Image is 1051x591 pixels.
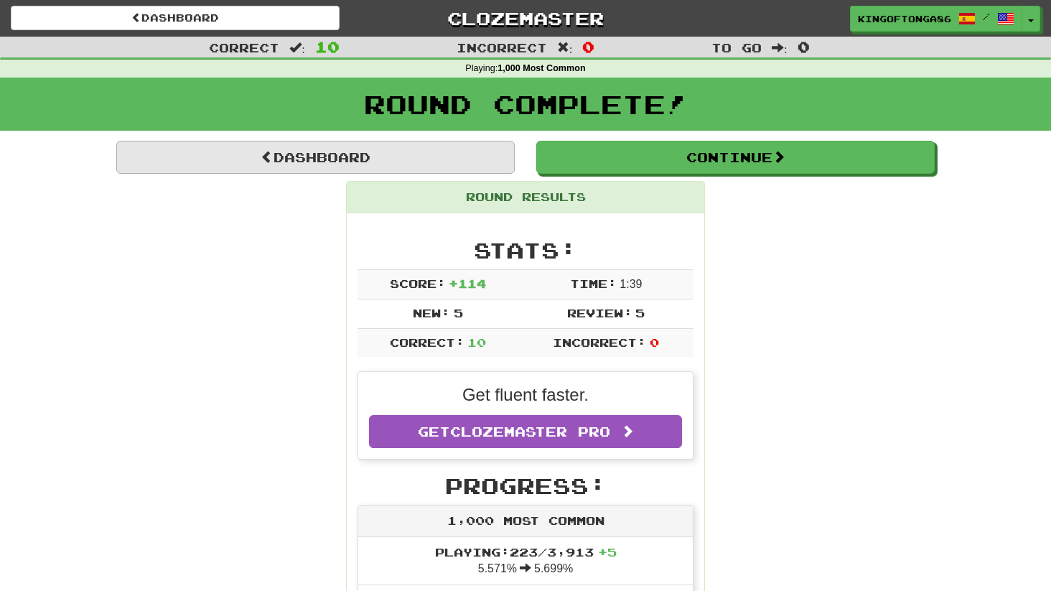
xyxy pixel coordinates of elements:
div: Round Results [347,182,704,213]
span: Review: [567,306,632,320]
button: Continue [536,141,935,174]
li: 5.571% 5.699% [358,537,693,586]
div: 1,000 Most Common [358,506,693,537]
span: 10 [315,38,340,55]
span: : [557,42,573,54]
span: 10 [467,335,486,349]
span: Time: [570,276,617,290]
span: Playing: 223 / 3,913 [435,545,617,559]
span: 0 [798,38,810,55]
span: New: [413,306,450,320]
a: Kingoftonga86 / [850,6,1022,32]
strong: 1,000 Most Common [498,63,585,73]
span: Score: [390,276,446,290]
span: 0 [582,38,594,55]
a: Dashboard [116,141,515,174]
h2: Stats: [358,238,693,262]
span: Correct [209,40,279,55]
span: 0 [650,335,659,349]
span: 1 : 39 [620,278,642,290]
span: Clozemaster Pro [450,424,610,439]
span: + 5 [598,545,617,559]
span: : [289,42,305,54]
a: Dashboard [11,6,340,30]
a: Clozemaster [361,6,690,31]
span: + 114 [449,276,486,290]
span: Incorrect [457,40,547,55]
p: Get fluent faster. [369,383,682,407]
a: GetClozemaster Pro [369,415,682,448]
span: 5 [635,306,645,320]
h1: Round Complete! [5,90,1046,118]
span: To go [711,40,762,55]
span: Correct: [390,335,464,349]
span: / [983,11,990,22]
span: Kingoftonga86 [858,12,951,25]
span: 5 [454,306,463,320]
span: Incorrect: [553,335,646,349]
h2: Progress: [358,474,693,498]
span: : [772,42,788,54]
